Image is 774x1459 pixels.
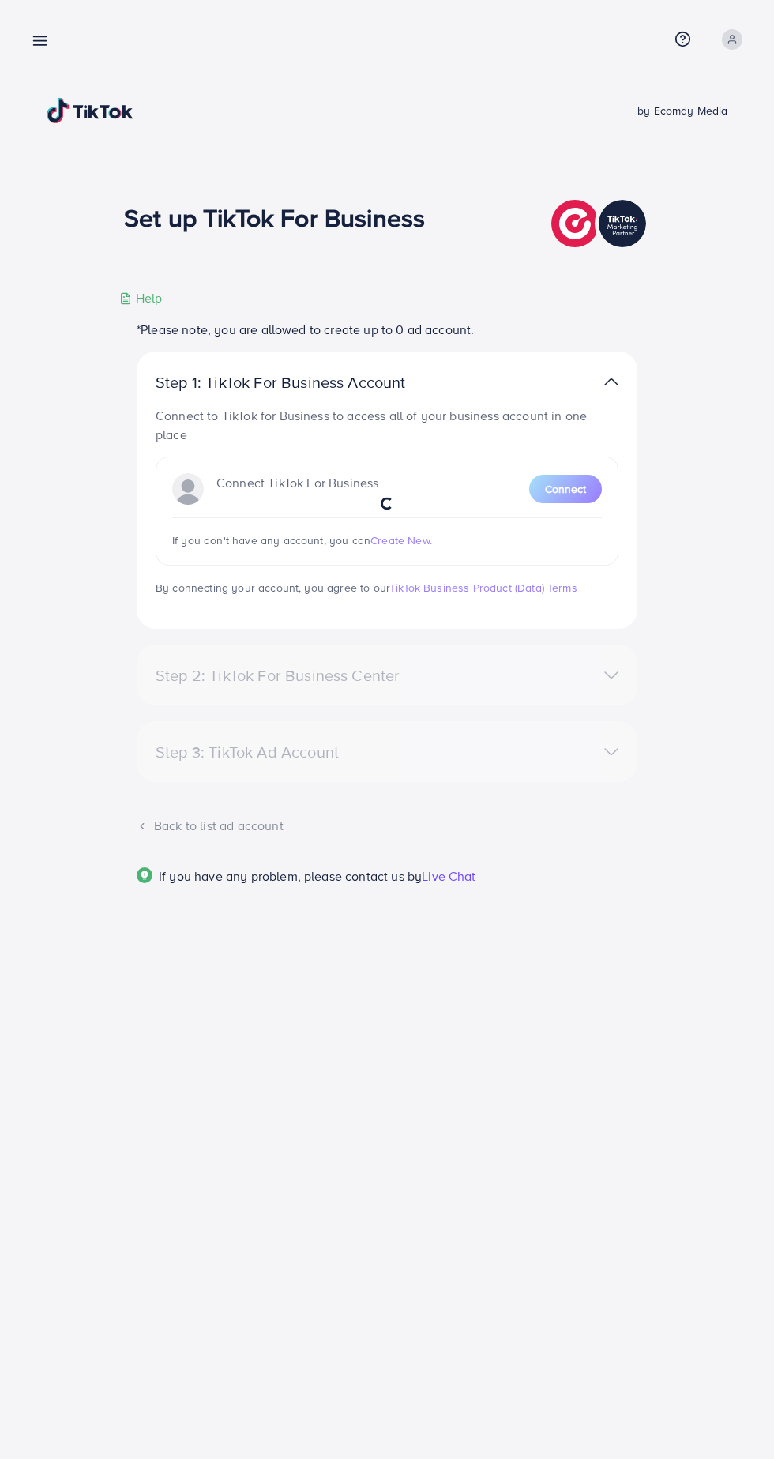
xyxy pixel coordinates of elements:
img: TikTok [47,98,133,123]
p: Step 1: TikTok For Business Account [156,373,456,392]
span: by Ecomdy Media [637,103,727,118]
p: *Please note, you are allowed to create up to 0 ad account. [137,320,637,339]
span: Live Chat [422,867,475,885]
span: If you have any problem, please contact us by [159,867,422,885]
img: TikTok partner [604,370,618,393]
div: Back to list ad account [137,817,637,835]
h1: Set up TikTok For Business [124,202,425,232]
div: Help [119,289,163,307]
img: Popup guide [137,867,152,883]
img: TikTok partner [551,196,650,251]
